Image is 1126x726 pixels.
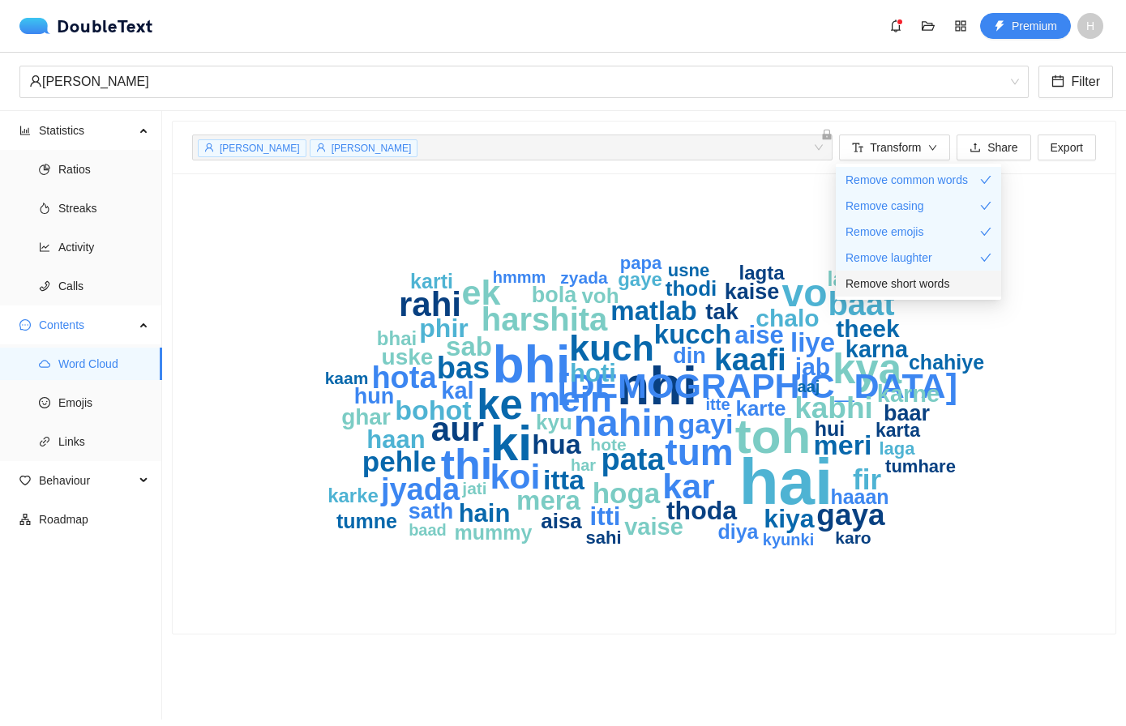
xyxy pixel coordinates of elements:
text: kaise [725,280,780,304]
text: rahi [399,285,461,323]
text: kar [662,467,715,506]
text: sahi [585,527,621,548]
text: bhai [377,327,417,349]
span: smile [39,397,50,408]
text: bohot [395,395,471,425]
span: Calls [58,270,149,302]
span: thunderbolt [994,20,1005,33]
text: baar [884,401,931,425]
span: Roadmap [39,503,149,536]
span: H [1086,13,1094,39]
span: Behaviour [39,464,135,497]
text: theek [836,315,900,342]
text: matlab [610,296,696,326]
span: pie-chart [39,164,50,175]
text: jyada [380,472,460,506]
text: karo [835,528,871,547]
span: Premium [1012,17,1057,35]
text: itte [706,395,730,413]
span: appstore [948,19,973,32]
span: line-chart [39,241,50,253]
text: koi [490,457,540,496]
text: kyunki [763,531,814,549]
text: mera [516,485,581,515]
text: hain [459,499,511,527]
text: mein [529,379,612,419]
text: lagta [739,262,785,284]
text: kal [441,378,473,404]
text: ghar [341,404,391,429]
text: karti [410,270,453,293]
text: laga [879,438,915,459]
span: apartment [19,514,31,525]
text: ek [462,273,501,312]
text: kiya [764,504,814,533]
text: diya [717,520,759,543]
text: karke [328,485,379,506]
text: hota [371,361,437,395]
text: itta [543,464,585,495]
span: Streaks [58,192,149,224]
text: baad [409,521,447,539]
text: karna [846,336,909,362]
text: karne [877,381,940,407]
text: thoda [666,496,737,525]
span: Share [987,139,1017,156]
text: bola [532,283,577,307]
span: user [29,75,42,88]
text: harshita [482,301,608,337]
text: ki [490,415,533,471]
text: vo [781,271,827,314]
text: aur [431,410,484,448]
text: hote [590,435,626,454]
span: Remove short words [846,275,949,293]
button: font-sizeTransformdown [839,135,950,160]
text: hoga [593,477,661,509]
div: [PERSON_NAME] [29,66,1004,97]
span: check [980,200,991,211]
span: [PERSON_NAME] [220,143,300,154]
text: gayi [678,408,733,439]
button: bell [883,13,909,39]
span: Export [1051,139,1083,156]
span: folder-open [916,19,940,32]
span: bar-chart [19,125,31,136]
text: thi [441,441,493,488]
text: fir [853,463,881,495]
span: phone [39,280,50,292]
a: logoDoubleText [19,18,153,34]
text: mummy [455,521,533,544]
text: aisa [541,509,582,533]
span: Remove common words [846,171,968,189]
span: Word Cloud [58,348,149,380]
span: check [980,174,991,186]
span: down [928,143,938,154]
text: hai [739,446,833,518]
text: hmmm [493,268,546,286]
text: karte [735,396,786,421]
text: liye [790,327,835,357]
text: gaya [816,498,885,532]
span: fire [39,203,50,214]
span: Statistics [39,114,135,147]
text: toh [735,409,811,463]
button: Export [1038,135,1096,160]
span: message [19,319,31,331]
span: Ratios [58,153,149,186]
text: usne [668,260,709,280]
text: nhi [617,356,697,416]
text: chalo [756,305,819,331]
text: jati [461,479,486,498]
text: ke [477,382,523,428]
span: user [316,143,326,152]
text: itti [590,502,621,531]
text: hoti [570,359,616,387]
span: upload [970,142,981,155]
text: tak [705,299,739,324]
text: tumhare [885,456,956,476]
span: user [204,143,214,152]
text: gaye [618,268,662,290]
span: check [980,252,991,263]
text: papa [620,253,662,273]
text: phir [419,314,468,343]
